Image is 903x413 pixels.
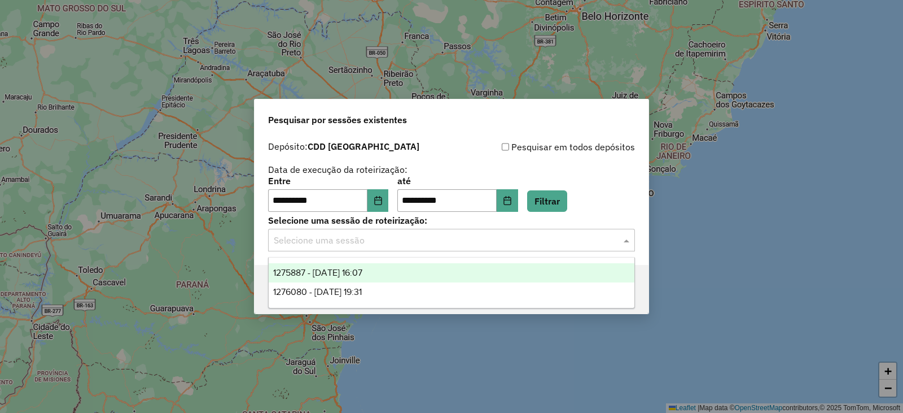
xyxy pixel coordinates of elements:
[308,141,419,152] strong: CDD [GEOGRAPHIC_DATA]
[497,189,518,212] button: Choose Date
[268,257,635,308] ng-dropdown-panel: Options list
[273,287,362,297] span: 1276080 - [DATE] 19:31
[367,189,389,212] button: Choose Date
[273,268,362,277] span: 1275887 - [DATE] 16:07
[451,140,635,154] div: Pesquisar em todos depósitos
[268,163,407,176] label: Data de execução da roteirização:
[268,140,419,153] label: Depósito:
[268,174,388,188] label: Entre
[268,214,635,227] label: Selecione uma sessão de roteirização:
[397,174,518,188] label: até
[268,113,407,127] span: Pesquisar por sessões existentes
[527,190,567,212] button: Filtrar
